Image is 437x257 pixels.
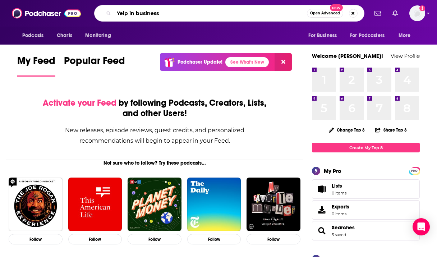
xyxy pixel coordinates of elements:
[332,232,346,237] a: 3 saved
[114,8,307,19] input: Search podcasts, credits, & more...
[17,29,53,42] button: open menu
[17,55,55,71] span: My Feed
[325,125,369,134] button: Change Top 8
[391,52,420,59] a: View Profile
[312,221,420,240] span: Searches
[225,57,269,67] a: See What's New
[187,178,241,231] img: The Daily
[22,31,43,41] span: Podcasts
[9,234,63,244] button: Follow
[350,31,385,41] span: For Podcasters
[247,234,300,244] button: Follow
[64,55,125,71] span: Popular Feed
[68,234,122,244] button: Follow
[419,5,425,11] svg: Add a profile image
[64,55,125,77] a: Popular Feed
[128,178,181,231] img: Planet Money
[409,5,425,21] img: User Profile
[330,4,343,11] span: New
[42,98,267,119] div: by following Podcasts, Creators, Lists, and other Users!
[409,5,425,21] button: Show profile menu
[12,6,81,20] img: Podchaser - Follow, Share and Rate Podcasts
[390,7,401,19] a: Show notifications dropdown
[6,160,303,166] div: Not sure who to follow? Try these podcasts...
[68,178,122,231] img: This American Life
[332,183,342,189] span: Lists
[312,200,420,220] a: Exports
[42,125,267,146] div: New releases, episode reviews, guest credits, and personalized recommendations will begin to appe...
[332,203,349,210] span: Exports
[9,178,63,231] img: The Joe Rogan Experience
[17,55,55,77] a: My Feed
[332,191,346,196] span: 0 items
[52,29,77,42] a: Charts
[310,12,340,15] span: Open Advanced
[43,97,116,108] span: Activate your Feed
[410,168,419,173] a: PRO
[247,178,300,231] img: My Favorite Murder with Karen Kilgariff and Georgia Hardstark
[332,224,355,231] a: Searches
[187,234,241,244] button: Follow
[312,179,420,199] a: Lists
[314,184,329,194] span: Lists
[85,31,111,41] span: Monitoring
[314,205,329,215] span: Exports
[312,143,420,152] a: Create My Top 8
[372,7,384,19] a: Show notifications dropdown
[80,29,120,42] button: open menu
[375,123,407,137] button: Share Top 8
[312,52,383,59] a: Welcome [PERSON_NAME]!
[394,29,420,42] button: open menu
[332,211,349,216] span: 0 items
[303,29,346,42] button: open menu
[345,29,395,42] button: open menu
[57,31,72,41] span: Charts
[128,234,181,244] button: Follow
[178,59,222,65] p: Podchaser Update!
[308,31,337,41] span: For Business
[307,9,343,18] button: Open AdvancedNew
[324,167,341,174] div: My Pro
[409,5,425,21] span: Logged in as mgalandak
[94,5,364,22] div: Search podcasts, credits, & more...
[332,183,346,189] span: Lists
[314,226,329,236] a: Searches
[399,31,411,41] span: More
[413,218,430,235] div: Open Intercom Messenger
